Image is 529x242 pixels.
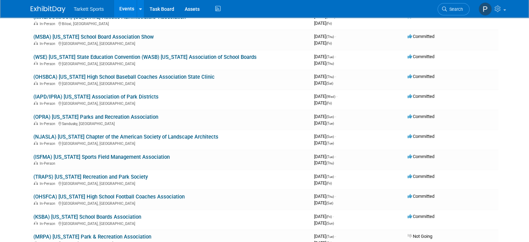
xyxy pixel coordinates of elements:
[326,221,334,225] span: (Sun)
[33,114,158,120] a: (OPRA) [US_STATE] Parks and Recreation Association
[326,115,334,119] span: (Sun)
[33,34,154,40] a: (MSBA) [US_STATE] School Board Association Show
[33,220,308,226] div: [GEOGRAPHIC_DATA], [GEOGRAPHIC_DATA]
[336,94,337,99] span: -
[408,174,434,179] span: Committed
[314,180,332,186] span: [DATE]
[326,161,334,165] span: (Thu)
[408,114,434,119] span: Committed
[326,141,334,145] span: (Tue)
[447,7,463,12] span: Search
[34,62,38,65] img: In-Person Event
[326,22,332,25] span: (Fri)
[34,101,38,105] img: In-Person Event
[34,141,38,145] img: In-Person Event
[40,141,57,146] span: In-Person
[326,62,334,65] span: (Thu)
[33,200,308,206] div: [GEOGRAPHIC_DATA], [GEOGRAPHIC_DATA]
[326,215,332,219] span: (Fri)
[326,15,335,19] span: (Wed)
[33,134,218,140] a: (NJASLA) [US_STATE] Chapter of the American Society of Landscape Architects
[335,74,336,79] span: -
[33,21,308,26] div: Biloxi, [GEOGRAPHIC_DATA]
[314,94,337,99] span: [DATE]
[335,234,336,239] span: -
[314,40,332,46] span: [DATE]
[40,221,57,226] span: In-Person
[408,214,434,219] span: Committed
[326,195,334,198] span: (Thu)
[408,34,434,39] span: Committed
[408,154,434,159] span: Committed
[314,174,336,179] span: [DATE]
[314,74,336,79] span: [DATE]
[33,61,308,66] div: [GEOGRAPHIC_DATA], [GEOGRAPHIC_DATA]
[40,161,57,166] span: In-Person
[336,14,337,19] span: -
[326,75,334,79] span: (Thu)
[314,220,334,226] span: [DATE]
[314,80,333,86] span: [DATE]
[33,100,308,106] div: [GEOGRAPHIC_DATA], [GEOGRAPHIC_DATA]
[33,54,257,60] a: (WSE) [US_STATE] State Education Convention (WASB) [US_STATE] Association of School Boards
[34,161,38,165] img: In-Person Event
[40,122,57,126] span: In-Person
[335,54,336,59] span: -
[33,234,151,240] a: (MRPA) [US_STATE] Park & Recreation Association
[314,214,334,219] span: [DATE]
[438,3,470,15] a: Search
[326,55,334,59] span: (Tue)
[408,194,434,199] span: Committed
[33,140,308,146] div: [GEOGRAPHIC_DATA], [GEOGRAPHIC_DATA]
[314,234,336,239] span: [DATE]
[314,100,332,106] span: [DATE]
[408,134,434,139] span: Committed
[314,120,334,126] span: [DATE]
[333,214,334,219] span: -
[408,94,434,99] span: Committed
[40,101,57,106] span: In-Person
[34,221,38,225] img: In-Person Event
[326,101,332,105] span: (Fri)
[335,154,336,159] span: -
[408,54,434,59] span: Committed
[326,235,334,239] span: (Tue)
[326,155,334,159] span: (Tue)
[34,122,38,125] img: In-Person Event
[40,41,57,46] span: In-Person
[33,40,308,46] div: [GEOGRAPHIC_DATA], [GEOGRAPHIC_DATA]
[34,201,38,205] img: In-Person Event
[33,80,308,86] div: [GEOGRAPHIC_DATA], [GEOGRAPHIC_DATA]
[40,62,57,66] span: In-Person
[314,200,333,205] span: [DATE]
[33,174,148,180] a: (TRAPS) [US_STATE] Recreation and Park Society
[314,21,332,26] span: [DATE]
[335,114,336,119] span: -
[34,41,38,45] img: In-Person Event
[335,34,336,39] span: -
[408,14,434,19] span: Committed
[34,81,38,85] img: In-Person Event
[33,180,308,186] div: [GEOGRAPHIC_DATA], [GEOGRAPHIC_DATA]
[40,22,57,26] span: In-Person
[314,134,336,139] span: [DATE]
[33,120,308,126] div: Sandusky, [GEOGRAPHIC_DATA]
[33,74,215,80] a: (OHSBCA) [US_STATE] High School Baseball Coaches Association State Clinic
[326,122,334,125] span: (Tue)
[408,74,434,79] span: Committed
[34,181,38,185] img: In-Person Event
[31,6,65,13] img: ExhibitDay
[314,140,334,146] span: [DATE]
[33,154,170,160] a: (ISFMA) [US_STATE] Sports Field Management Association
[40,201,57,206] span: In-Person
[326,41,332,45] span: (Fri)
[314,14,337,19] span: [DATE]
[33,14,186,20] a: (MHSAA/MAAA) [US_STATE] Athletic Administrators' Association
[40,81,57,86] span: In-Person
[326,201,333,205] span: (Sat)
[33,194,185,200] a: (OHSFCA) [US_STATE] High School Football Coaches Association
[40,181,57,186] span: In-Person
[74,6,104,12] span: Tarkett Sports
[33,214,141,220] a: (KSBA) [US_STATE] School Boards Association
[479,2,492,16] img: Phil Dorman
